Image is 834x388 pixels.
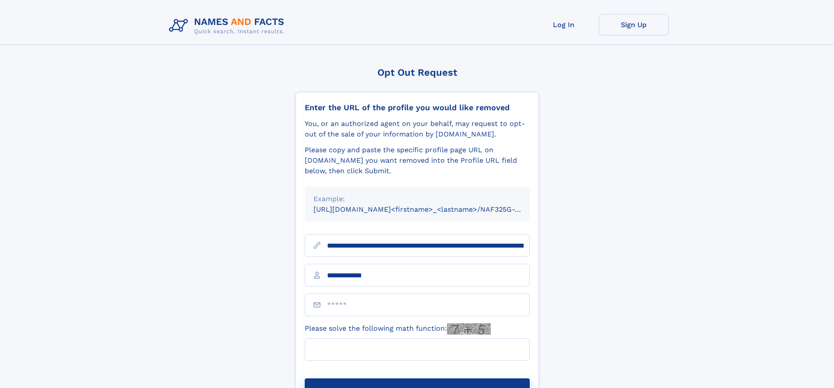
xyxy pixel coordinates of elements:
label: Please solve the following math function: [305,323,491,335]
div: Please copy and paste the specific profile page URL on [DOMAIN_NAME] you want removed into the Pr... [305,145,530,176]
small: [URL][DOMAIN_NAME]<firstname>_<lastname>/NAF325G-xxxxxxxx [313,205,546,213]
div: Opt Out Request [296,67,539,78]
img: Logo Names and Facts [165,14,292,38]
a: Log In [529,14,599,35]
a: Sign Up [599,14,669,35]
div: Example: [313,194,521,204]
div: Enter the URL of the profile you would like removed [305,103,530,112]
div: You, or an authorized agent on your behalf, may request to opt-out of the sale of your informatio... [305,119,530,140]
